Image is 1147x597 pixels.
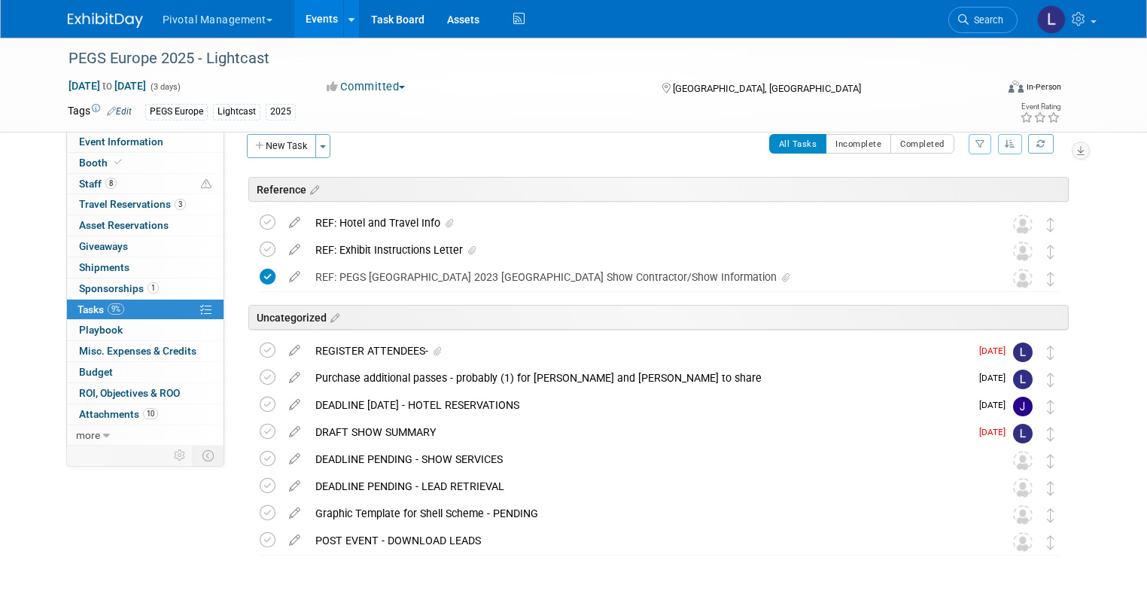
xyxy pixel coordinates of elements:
[1047,272,1054,286] i: Move task
[248,177,1069,202] div: Reference
[79,240,128,252] span: Giveaways
[143,408,158,419] span: 10
[1013,505,1033,525] img: Unassigned
[67,362,224,382] a: Budget
[67,132,224,152] a: Event Information
[78,303,124,315] span: Tasks
[1013,242,1033,261] img: Unassigned
[308,237,983,263] div: REF: Exhibit Instructions Letter
[108,303,124,315] span: 9%
[1047,400,1054,414] i: Move task
[281,534,308,547] a: edit
[248,305,1069,330] div: Uncategorized
[105,178,117,189] span: 8
[79,345,196,357] span: Misc. Expenses & Credits
[914,78,1061,101] div: Event Format
[1013,451,1033,471] img: Unassigned
[68,13,143,28] img: ExhibitDay
[67,236,224,257] a: Giveaways
[247,134,316,158] button: New Task
[1047,427,1054,441] i: Move task
[281,270,308,284] a: edit
[107,106,132,117] a: Edit
[1013,532,1033,552] img: Unassigned
[79,324,123,336] span: Playbook
[948,7,1018,33] a: Search
[281,398,308,412] a: edit
[63,45,977,72] div: PEGS Europe 2025 - Lightcast
[308,210,983,236] div: REF: Hotel and Travel Info
[308,419,970,445] div: DRAFT SHOW SUMMARY
[79,178,117,190] span: Staff
[1013,343,1033,362] img: Leslie Pelton
[1013,215,1033,234] img: Unassigned
[114,158,122,166] i: Booth reservation complete
[308,365,970,391] div: Purchase additional passes - probably (1) for [PERSON_NAME] and [PERSON_NAME] to share
[306,181,319,196] a: Edit sections
[1020,103,1060,111] div: Event Rating
[308,501,983,526] div: Graphic Template for Shell Scheme - PENDING
[281,344,308,358] a: edit
[67,257,224,278] a: Shipments
[281,452,308,466] a: edit
[1047,373,1054,387] i: Move task
[167,446,193,465] td: Personalize Event Tab Strip
[308,392,970,418] div: DEADLINE [DATE] - HOTEL RESERVATIONS
[67,404,224,425] a: Attachments10
[1013,397,1033,416] img: Jessica Gatton
[1047,535,1054,550] i: Move task
[890,134,954,154] button: Completed
[969,14,1003,26] span: Search
[79,408,158,420] span: Attachments
[327,309,339,324] a: Edit sections
[100,80,114,92] span: to
[979,373,1013,383] span: [DATE]
[175,199,186,210] span: 3
[1047,346,1054,360] i: Move task
[281,507,308,520] a: edit
[281,425,308,439] a: edit
[1047,454,1054,468] i: Move task
[281,216,308,230] a: edit
[281,371,308,385] a: edit
[79,261,129,273] span: Shipments
[193,446,224,465] td: Toggle Event Tabs
[67,174,224,194] a: Staff8
[67,341,224,361] a: Misc. Expenses & Credits
[1013,269,1033,288] img: Unassigned
[67,194,224,215] a: Travel Reservations3
[79,387,180,399] span: ROI, Objectives & ROO
[979,427,1013,437] span: [DATE]
[1009,81,1024,93] img: Format-Inperson.png
[308,446,983,472] div: DEADLINE PENDING - SHOW SERVICES
[79,198,186,210] span: Travel Reservations
[148,282,159,294] span: 1
[979,346,1013,356] span: [DATE]
[67,300,224,320] a: Tasks9%
[67,153,224,173] a: Booth
[1047,218,1054,232] i: Move task
[308,474,983,499] div: DEADLINE PENDING - LEAD RETRIEVAL
[281,480,308,493] a: edit
[1047,508,1054,522] i: Move task
[308,338,970,364] div: REGISTER ATTENDEES-
[321,79,411,95] button: Committed
[67,425,224,446] a: more
[769,134,827,154] button: All Tasks
[68,79,147,93] span: [DATE] [DATE]
[79,366,113,378] span: Budget
[1013,478,1033,498] img: Unassigned
[1026,81,1061,93] div: In-Person
[673,83,861,94] span: [GEOGRAPHIC_DATA], [GEOGRAPHIC_DATA]
[1047,245,1054,259] i: Move task
[281,243,308,257] a: edit
[79,282,159,294] span: Sponsorships
[1013,424,1033,443] img: Leslie Pelton
[308,264,983,290] div: REF: PEGS [GEOGRAPHIC_DATA] 2023 [GEOGRAPHIC_DATA] Show Contractor/Show Information
[1028,134,1054,154] a: Refresh
[67,383,224,404] a: ROI, Objectives & ROO
[67,320,224,340] a: Playbook
[979,400,1013,410] span: [DATE]
[79,157,125,169] span: Booth
[149,82,181,92] span: (3 days)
